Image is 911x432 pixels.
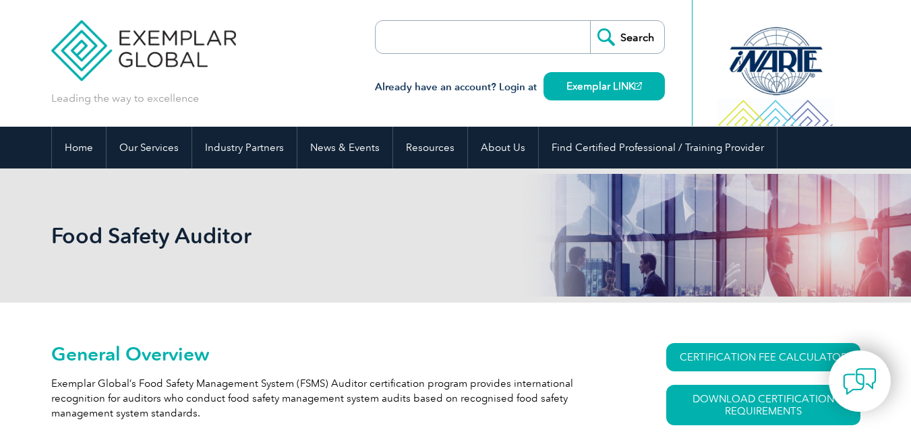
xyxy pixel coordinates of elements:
a: CERTIFICATION FEE CALCULATOR [666,343,860,371]
h1: Food Safety Auditor [51,222,569,249]
input: Search [590,21,664,53]
img: contact-chat.png [843,365,877,398]
a: Industry Partners [192,127,297,168]
a: Download Certification Requirements [666,385,860,425]
p: Leading the way to excellence [51,91,199,106]
h2: General Overview [51,343,618,365]
a: About Us [468,127,538,168]
a: News & Events [297,127,392,168]
a: Home [52,127,106,168]
p: Exemplar Global’s Food Safety Management System (FSMS) Auditor certification program provides int... [51,376,618,421]
a: Exemplar LINK [543,72,665,100]
h3: Already have an account? Login at [375,79,665,96]
a: Find Certified Professional / Training Provider [539,127,777,168]
a: Our Services [107,127,192,168]
img: open_square.png [635,82,642,90]
a: Resources [393,127,467,168]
